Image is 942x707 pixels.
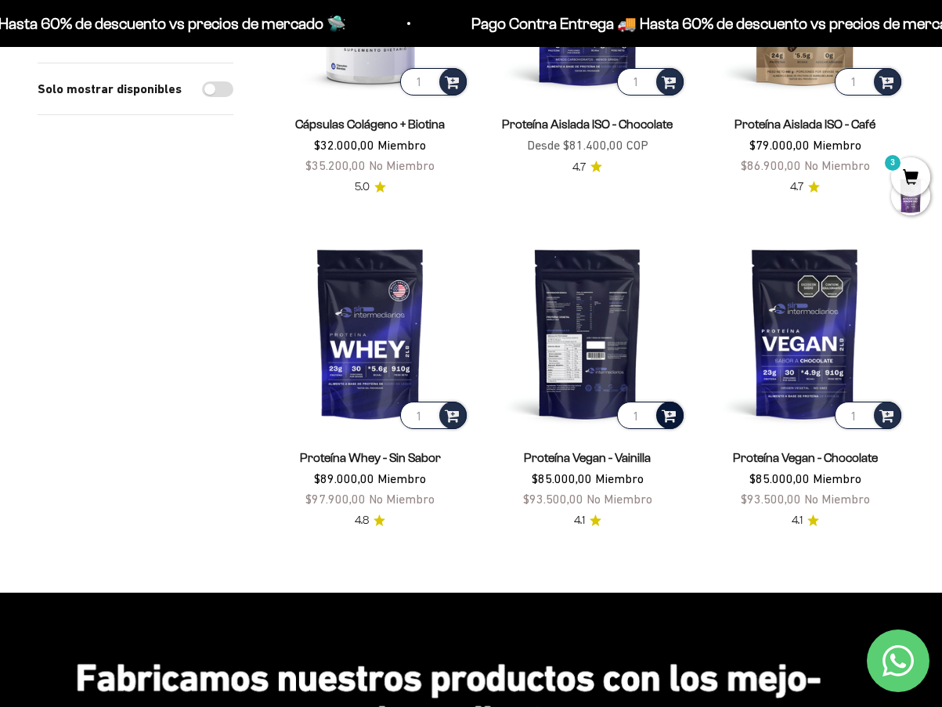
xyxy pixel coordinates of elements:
[300,451,441,464] a: Proteína Whey - Sin Sabor
[792,512,803,529] span: 4.1
[741,158,801,172] span: $86.900,00
[790,179,803,196] span: 4.7
[314,138,374,152] span: $32.000,00
[790,179,820,196] a: 4.74.7 de 5.0 estrellas
[883,153,902,172] mark: 3
[804,158,870,172] span: No Miembro
[572,159,586,176] span: 4.7
[734,117,875,131] a: Proteína Aislada ISO - Café
[749,138,810,152] span: $79.000,00
[891,170,930,187] a: 3
[524,451,651,464] a: Proteína Vegan - Vainilla
[532,471,592,485] span: $85.000,00
[572,159,602,176] a: 4.74.7 de 5.0 estrellas
[804,492,870,506] span: No Miembro
[377,471,426,485] span: Miembro
[38,79,182,99] label: Solo mostrar disponibles
[733,451,878,464] a: Proteína Vegan - Chocolate
[792,512,819,529] a: 4.14.1 de 5.0 estrellas
[355,179,386,196] a: 5.05.0 de 5.0 estrellas
[314,471,374,485] span: $89.000,00
[574,512,585,529] span: 4.1
[741,492,801,506] span: $93.500,00
[489,234,688,433] img: Proteína Vegan - Vainilla
[527,135,648,156] sale-price: Desde $81.400,00 COP
[502,117,673,131] a: Proteína Aislada ISO - Chocolate
[355,512,385,529] a: 4.84.8 de 5.0 estrellas
[305,492,366,506] span: $97.900,00
[295,117,445,131] a: Cápsulas Colágeno + Biotina
[813,138,861,152] span: Miembro
[369,492,435,506] span: No Miembro
[749,471,810,485] span: $85.000,00
[355,179,370,196] span: 5.0
[574,512,601,529] a: 4.14.1 de 5.0 estrellas
[586,492,652,506] span: No Miembro
[377,138,426,152] span: Miembro
[595,471,644,485] span: Miembro
[813,471,861,485] span: Miembro
[305,158,366,172] span: $35.200,00
[355,512,369,529] span: 4.8
[369,158,435,172] span: No Miembro
[523,492,583,506] span: $93.500,00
